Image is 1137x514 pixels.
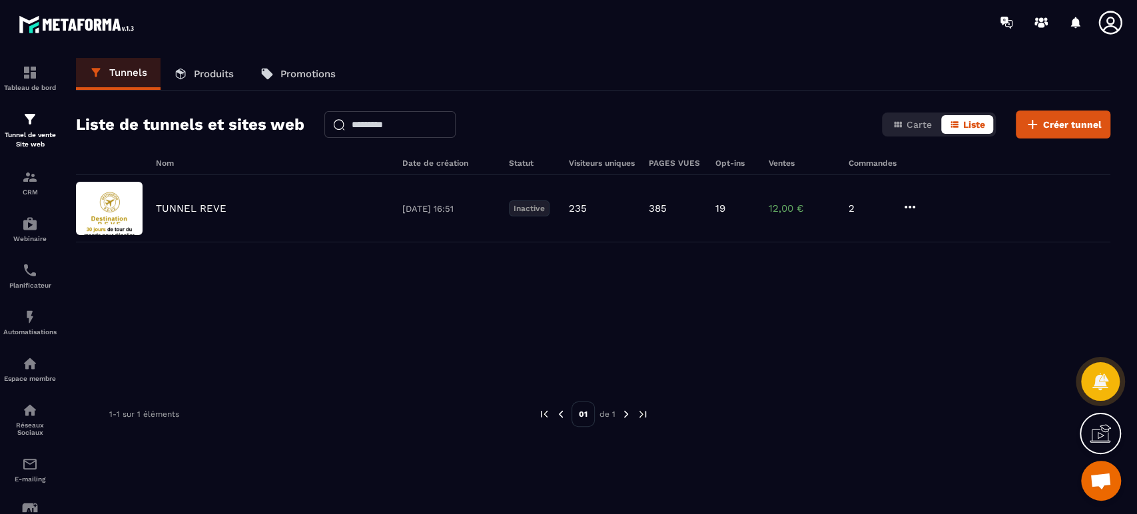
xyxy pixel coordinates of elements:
[22,216,38,232] img: automations
[849,202,889,214] p: 2
[76,182,143,235] img: image
[538,408,550,420] img: prev
[509,158,556,168] h6: Statut
[22,262,38,278] img: scheduler
[1081,461,1121,501] div: Ouvrir le chat
[769,202,835,214] p: 12,00 €
[849,158,897,168] h6: Commandes
[907,119,932,130] span: Carte
[1016,111,1110,138] button: Créer tunnel
[3,328,57,336] p: Automatisations
[247,58,349,90] a: Promotions
[22,65,38,81] img: formation
[280,68,336,80] p: Promotions
[3,375,57,382] p: Espace membre
[569,202,587,214] p: 235
[963,119,985,130] span: Liste
[3,130,57,149] p: Tunnel de vente Site web
[941,115,993,134] button: Liste
[3,101,57,159] a: formationformationTunnel de vente Site web
[715,158,755,168] h6: Opt-ins
[3,421,57,436] p: Réseaux Sociaux
[620,408,632,420] img: next
[3,84,57,91] p: Tableau de bord
[649,202,667,214] p: 385
[569,158,635,168] h6: Visiteurs uniques
[22,309,38,325] img: automations
[22,456,38,472] img: email
[22,111,38,127] img: formation
[599,409,615,419] p: de 1
[3,446,57,493] a: emailemailE-mailing
[402,158,496,168] h6: Date de création
[3,188,57,196] p: CRM
[22,169,38,185] img: formation
[194,68,234,80] p: Produits
[76,58,161,90] a: Tunnels
[555,408,567,420] img: prev
[571,401,595,427] p: 01
[22,402,38,418] img: social-network
[715,202,725,214] p: 19
[402,204,496,214] p: [DATE] 16:51
[3,392,57,446] a: social-networksocial-networkRéseaux Sociaux
[109,409,179,419] p: 1-1 sur 1 éléments
[76,111,304,138] h2: Liste de tunnels et sites web
[22,356,38,372] img: automations
[509,200,550,216] p: Inactive
[156,202,226,214] p: TUNNEL REVE
[885,115,940,134] button: Carte
[769,158,835,168] h6: Ventes
[109,67,147,79] p: Tunnels
[3,206,57,252] a: automationsautomationsWebinaire
[3,475,57,483] p: E-mailing
[3,282,57,289] p: Planificateur
[156,158,389,168] h6: Nom
[637,408,649,420] img: next
[3,252,57,299] a: schedulerschedulerPlanificateur
[3,235,57,242] p: Webinaire
[3,346,57,392] a: automationsautomationsEspace membre
[1043,118,1102,131] span: Créer tunnel
[19,12,139,37] img: logo
[649,158,702,168] h6: PAGES VUES
[3,55,57,101] a: formationformationTableau de bord
[3,159,57,206] a: formationformationCRM
[161,58,247,90] a: Produits
[3,299,57,346] a: automationsautomationsAutomatisations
